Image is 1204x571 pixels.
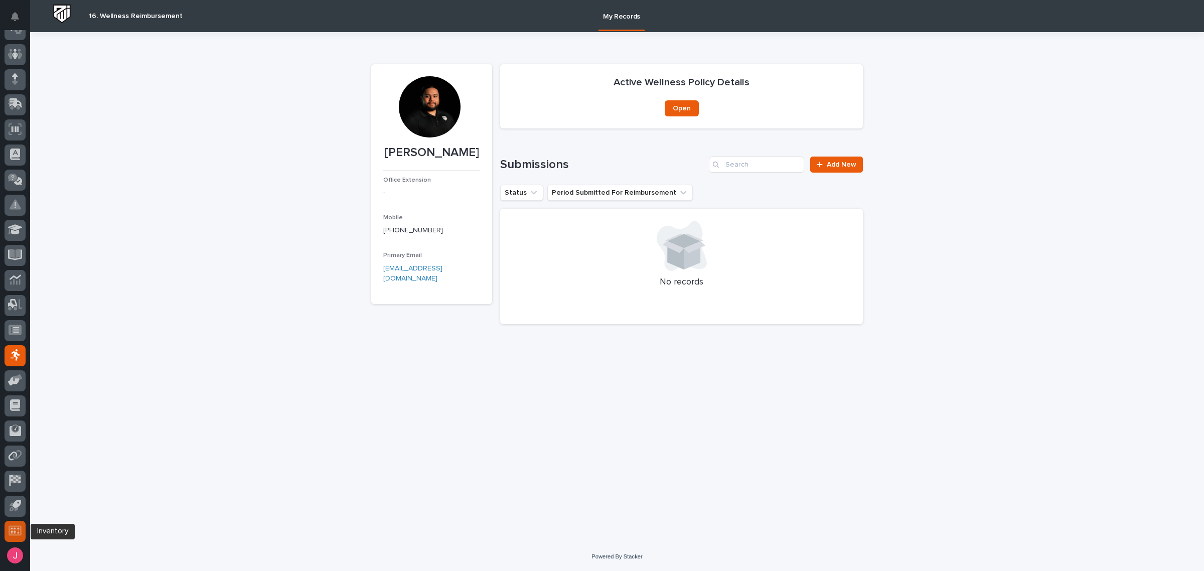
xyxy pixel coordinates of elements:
[89,12,183,21] h2: 16. Wellness Reimbursement
[665,100,699,116] a: Open
[614,76,749,88] h2: Active Wellness Policy Details
[591,553,642,559] a: Powered By Stacker
[500,185,543,201] button: Status
[5,545,26,566] button: users-avatar
[383,252,422,258] span: Primary Email
[810,157,863,173] a: Add New
[500,158,705,172] h1: Submissions
[13,12,26,28] div: Notifications
[547,185,693,201] button: Period Submitted For Reimbursement
[383,227,443,234] a: [PHONE_NUMBER]
[383,265,442,282] a: [EMAIL_ADDRESS][DOMAIN_NAME]
[673,105,691,112] span: Open
[383,188,480,198] p: -
[709,157,804,173] input: Search
[5,6,26,27] button: Notifications
[512,277,851,288] p: No records
[383,146,480,160] p: [PERSON_NAME]
[827,161,856,168] span: Add New
[53,5,71,23] img: Workspace Logo
[383,177,431,183] span: Office Extension
[383,215,403,221] span: Mobile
